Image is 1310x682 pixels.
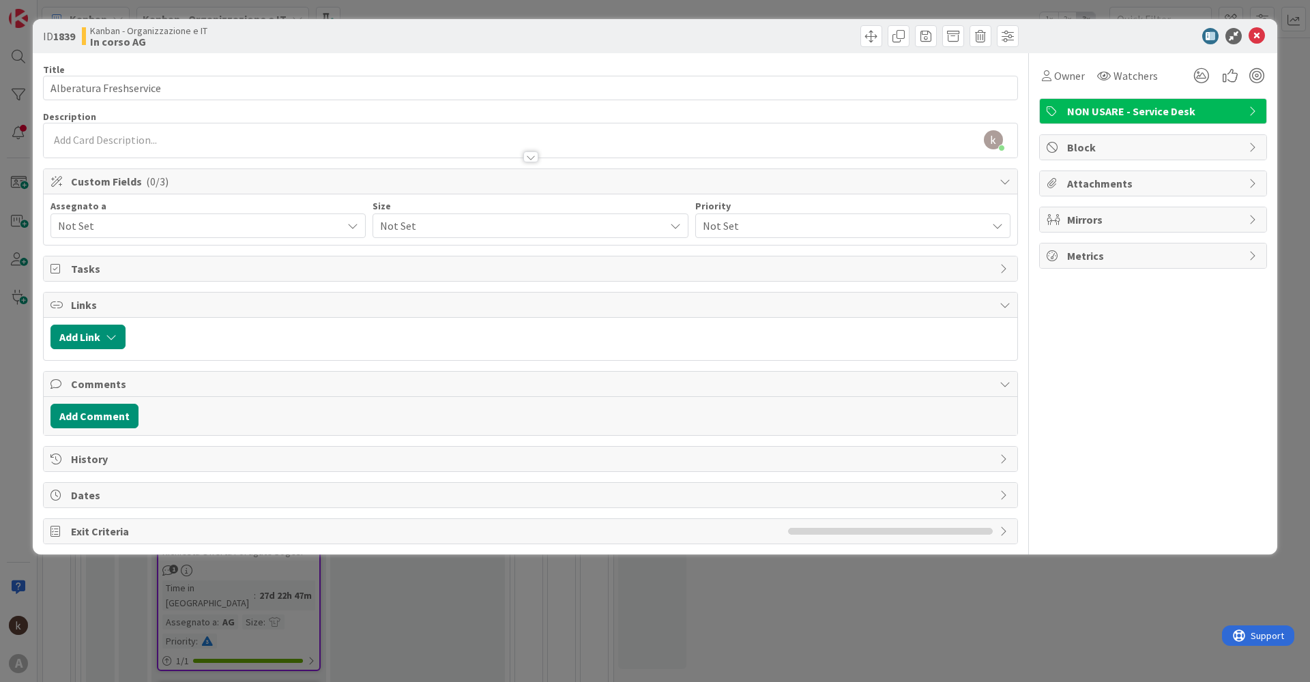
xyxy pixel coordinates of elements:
[58,218,342,234] span: Not Set
[50,404,139,428] button: Add Comment
[1067,139,1242,155] span: Block
[695,201,1010,211] div: Priority
[43,28,75,44] span: ID
[71,261,993,277] span: Tasks
[71,451,993,467] span: History
[53,29,75,43] b: 1839
[50,325,126,349] button: Add Link
[71,297,993,313] span: Links
[71,523,781,539] span: Exit Criteria
[43,110,96,123] span: Description
[1067,211,1242,228] span: Mirrors
[1054,68,1085,84] span: Owner
[29,2,62,18] span: Support
[146,175,169,188] span: ( 0/3 )
[984,130,1003,149] img: AAcHTtd5rm-Hw59dezQYKVkaI0MZoYjvbSZnFopdN0t8vu62=s96-c
[43,63,65,76] label: Title
[703,216,980,235] span: Not Set
[1113,68,1158,84] span: Watchers
[90,36,207,47] b: In corso AG
[50,201,366,211] div: Assegnato a
[380,216,657,235] span: Not Set
[71,376,993,392] span: Comments
[1067,103,1242,119] span: NON USARE - Service Desk
[71,173,993,190] span: Custom Fields
[1067,248,1242,264] span: Metrics
[43,76,1018,100] input: type card name here...
[71,487,993,503] span: Dates
[373,201,688,211] div: Size
[90,25,207,36] span: Kanban - Organizzazione e IT
[1067,175,1242,192] span: Attachments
